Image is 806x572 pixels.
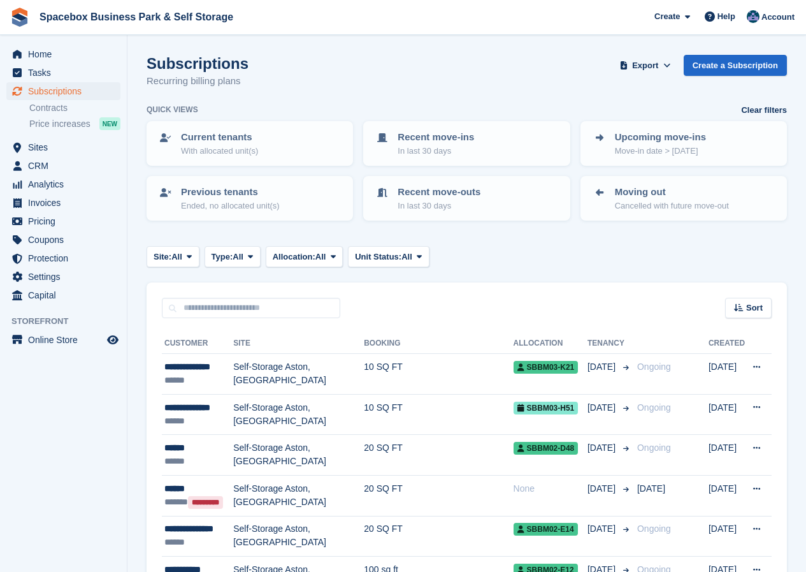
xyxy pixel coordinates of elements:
td: Self-Storage Aston, [GEOGRAPHIC_DATA] [233,435,364,476]
span: SBBM02-D48 [514,442,579,455]
span: [DATE] [587,522,618,536]
a: menu [6,212,120,230]
p: Recent move-outs [398,185,480,200]
td: Self-Storage Aston, [GEOGRAPHIC_DATA] [233,516,364,557]
th: Tenancy [587,334,632,354]
span: All [233,251,243,263]
a: Preview store [105,332,120,348]
span: Ongoing [637,362,671,372]
span: Allocation: [273,251,315,263]
p: Ended, no allocated unit(s) [181,200,280,212]
button: Type: All [205,246,261,267]
span: Help [717,10,735,23]
span: SBBM02-E14 [514,523,578,536]
span: [DATE] [587,401,618,414]
span: Ongoing [637,524,671,534]
img: Daud [747,10,759,23]
span: Tasks [28,64,104,82]
th: Allocation [514,334,587,354]
span: [DATE] [587,360,618,374]
span: Account [761,11,795,24]
span: Type: [212,251,233,263]
th: Booking [364,334,513,354]
span: Create [654,10,680,23]
td: Self-Storage Aston, [GEOGRAPHIC_DATA] [233,354,364,395]
td: 20 SQ FT [364,475,513,516]
span: SBBM03-K21 [514,361,579,374]
a: Previous tenants Ended, no allocated unit(s) [148,177,352,219]
p: Current tenants [181,130,258,145]
td: 10 SQ FT [364,394,513,435]
span: CRM [28,157,104,175]
a: menu [6,138,120,156]
a: menu [6,175,120,193]
button: Export [617,55,673,76]
span: Coupons [28,231,104,249]
span: Pricing [28,212,104,230]
button: Unit Status: All [348,246,429,267]
a: menu [6,249,120,267]
a: Clear filters [741,104,787,117]
p: Recurring billing plans [147,74,248,89]
p: With allocated unit(s) [181,145,258,158]
td: Self-Storage Aston, [GEOGRAPHIC_DATA] [233,475,364,516]
span: Sites [28,138,104,156]
a: Create a Subscription [684,55,787,76]
td: [DATE] [709,394,745,435]
a: menu [6,231,120,249]
a: menu [6,286,120,304]
span: All [315,251,326,263]
span: Invoices [28,194,104,212]
button: Site: All [147,246,199,267]
span: Sort [746,302,763,314]
span: Subscriptions [28,82,104,100]
a: menu [6,194,120,212]
span: SBBM03-H51 [514,402,579,414]
span: Unit Status: [355,251,401,263]
a: Contracts [29,102,120,114]
a: Current tenants With allocated unit(s) [148,122,352,165]
a: menu [6,268,120,286]
a: menu [6,331,120,349]
span: [DATE] [587,441,618,455]
span: Export [632,59,658,72]
td: [DATE] [709,435,745,476]
div: NEW [99,117,120,130]
span: Online Store [28,331,104,349]
button: Allocation: All [266,246,343,267]
span: Capital [28,286,104,304]
p: Previous tenants [181,185,280,200]
a: menu [6,64,120,82]
td: [DATE] [709,516,745,557]
span: Protection [28,249,104,267]
h6: Quick views [147,104,198,115]
td: [DATE] [709,475,745,516]
td: 20 SQ FT [364,435,513,476]
td: Self-Storage Aston, [GEOGRAPHIC_DATA] [233,394,364,435]
span: Ongoing [637,402,671,413]
a: Upcoming move-ins Move-in date > [DATE] [582,122,786,165]
a: Moving out Cancelled with future move-out [582,177,786,219]
p: Moving out [615,185,729,200]
p: Recent move-ins [398,130,474,145]
p: In last 30 days [398,145,474,158]
p: Cancelled with future move-out [615,200,729,212]
td: 10 SQ FT [364,354,513,395]
a: Spacebox Business Park & Self Storage [34,6,238,27]
p: Move-in date > [DATE] [615,145,706,158]
span: All [401,251,412,263]
span: [DATE] [587,482,618,495]
th: Created [709,334,745,354]
span: Site: [154,251,171,263]
span: Storefront [11,315,127,328]
th: Site [233,334,364,354]
img: stora-icon-8386f47178a22dfd0bd8f6a31ec36ba5ce8667c1dd55bd0f319d3a0aa187defe.svg [10,8,29,27]
a: Price increases NEW [29,117,120,131]
td: 20 SQ FT [364,516,513,557]
span: Settings [28,268,104,286]
a: menu [6,157,120,175]
th: Customer [162,334,233,354]
p: Upcoming move-ins [615,130,706,145]
td: [DATE] [709,354,745,395]
p: In last 30 days [398,200,480,212]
